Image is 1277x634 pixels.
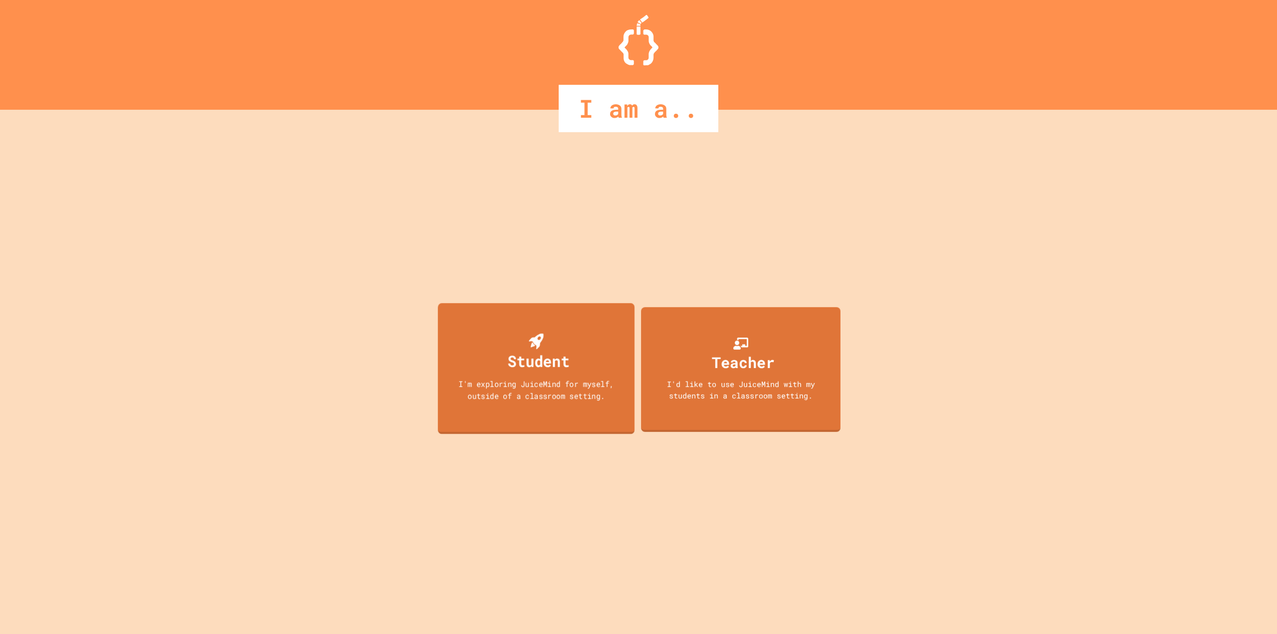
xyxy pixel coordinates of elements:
[508,349,570,373] div: Student
[559,85,718,132] div: I am a..
[651,378,831,401] div: I'd like to use JuiceMind with my students in a classroom setting.
[619,15,658,65] img: Logo.svg
[712,351,775,373] div: Teacher
[448,378,625,401] div: I'm exploring JuiceMind for myself, outside of a classroom setting.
